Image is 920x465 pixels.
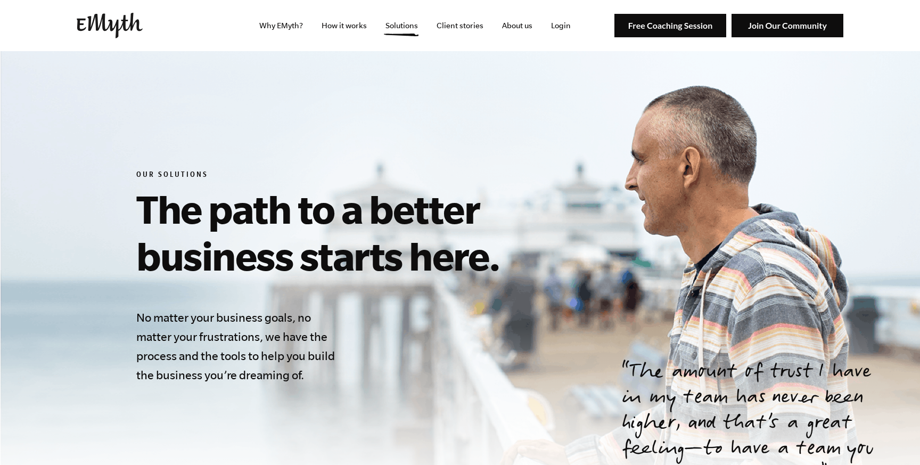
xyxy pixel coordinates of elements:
[77,13,143,38] img: EMyth
[136,170,622,181] h6: Our Solutions
[614,14,726,38] img: Free Coaching Session
[136,185,622,279] h1: The path to a better business starts here.
[732,14,843,38] img: Join Our Community
[136,308,341,385] h4: No matter your business goals, no matter your frustrations, we have the process and the tools to ...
